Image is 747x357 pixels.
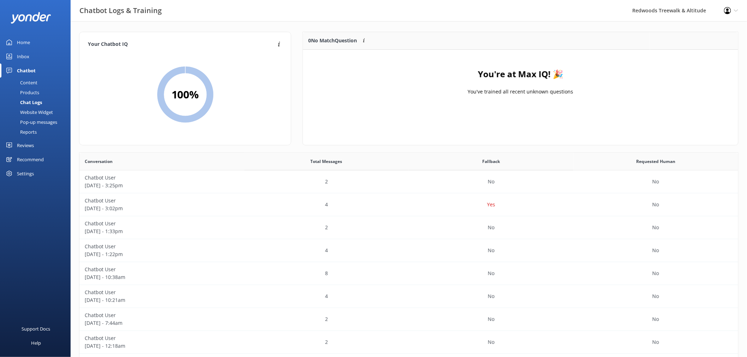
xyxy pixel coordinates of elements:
p: No [652,338,659,346]
p: You've trained all recent unknown questions [468,88,573,96]
a: Content [4,78,71,87]
div: Home [17,35,30,49]
div: Settings [17,167,34,181]
p: Chatbot User [85,334,239,342]
a: Chat Logs [4,97,71,107]
p: No [488,224,495,231]
a: Products [4,87,71,97]
p: 8 [325,270,328,277]
div: row [79,308,738,331]
p: [DATE] - 12:18am [85,342,239,350]
p: 2 [325,315,328,323]
p: [DATE] - 1:33pm [85,228,239,235]
div: Inbox [17,49,29,63]
img: yonder-white-logo.png [11,12,51,24]
div: Chatbot [17,63,36,78]
h4: Your Chatbot IQ [88,41,276,48]
p: Chatbot User [85,266,239,273]
p: 4 [325,247,328,254]
p: Chatbot User [85,289,239,296]
p: 2 [325,338,328,346]
p: No [488,270,495,277]
p: Chatbot User [85,311,239,319]
h3: Chatbot Logs & Training [79,5,162,16]
div: row [79,216,738,239]
div: Chat Logs [4,97,42,107]
p: No [488,247,495,254]
p: No [488,315,495,323]
span: Fallback [482,158,500,165]
p: No [652,224,659,231]
p: Chatbot User [85,243,239,250]
p: Chatbot User [85,220,239,228]
h2: 100 % [172,86,199,103]
p: No [488,292,495,300]
span: Requested Human [636,158,675,165]
p: 2 [325,178,328,186]
p: 4 [325,201,328,208]
p: [DATE] - 1:22pm [85,250,239,258]
p: No [652,270,659,277]
div: Support Docs [22,322,50,336]
p: Chatbot User [85,197,239,205]
p: No [652,247,659,254]
p: [DATE] - 3:02pm [85,205,239,212]
p: Yes [487,201,495,208]
p: No [488,178,495,186]
h4: You're at Max IQ! 🎉 [478,67,563,81]
p: No [488,338,495,346]
div: Recommend [17,152,44,167]
a: Pop-up messages [4,117,71,127]
a: Website Widget [4,107,71,117]
p: No [652,315,659,323]
p: [DATE] - 3:25pm [85,182,239,189]
div: Pop-up messages [4,117,57,127]
div: row [79,331,738,354]
div: Products [4,87,39,97]
p: 0 No Match Question [308,37,357,44]
p: 4 [325,292,328,300]
p: [DATE] - 10:21am [85,296,239,304]
a: Reports [4,127,71,137]
div: Website Widget [4,107,53,117]
div: Content [4,78,37,87]
span: Conversation [85,158,113,165]
div: row [79,262,738,285]
div: row [79,239,738,262]
p: [DATE] - 7:44am [85,319,239,327]
div: row [79,285,738,308]
p: [DATE] - 10:38am [85,273,239,281]
p: No [652,292,659,300]
p: Chatbot User [85,174,239,182]
div: row [79,170,738,193]
p: No [652,201,659,208]
div: row [79,193,738,216]
div: Reports [4,127,37,137]
div: grid [303,50,738,120]
p: No [652,178,659,186]
div: Help [31,336,41,350]
div: Reviews [17,138,34,152]
p: 2 [325,224,328,231]
span: Total Messages [311,158,342,165]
